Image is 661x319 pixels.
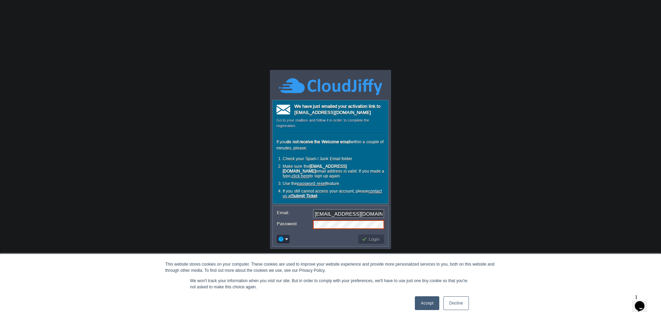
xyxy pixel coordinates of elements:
img: CloudJiffy [279,77,382,96]
li: Use the feature. [283,181,385,189]
a: Accept [415,296,439,310]
div: If you within a couple of minutes, please: [276,139,385,201]
b: Submit Ticket [292,194,317,198]
iframe: chat widget [632,291,654,312]
a: Decline [443,296,469,310]
li: If you still cannot access your account, please . [283,189,385,201]
b: [EMAIL_ADDRESS][DOMAIN_NAME] [283,164,347,174]
b: do not receive the Welcome email [286,140,350,144]
div: Go to your mailbox and follow it in order to complete the registration. [276,117,385,128]
button: Login [361,236,381,242]
div: We have just emailed your activation link to [EMAIL_ADDRESS][DOMAIN_NAME] [276,103,385,117]
label: Password: [277,220,312,227]
a: click here [292,174,309,178]
p: We won't track your information when you visit our site. But in order to comply with your prefere... [190,278,471,290]
li: Make sure the email address is valid. If you made a typo, to sign up again. [283,164,385,181]
li: Check your Spam / Junk Email folder. [283,156,385,164]
a: password reset [297,181,326,186]
a: contact us atSubmit Ticket [283,189,382,198]
label: Email: [277,209,312,216]
div: This website stores cookies on your computer. These cookies are used to improve your website expe... [165,261,496,274]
